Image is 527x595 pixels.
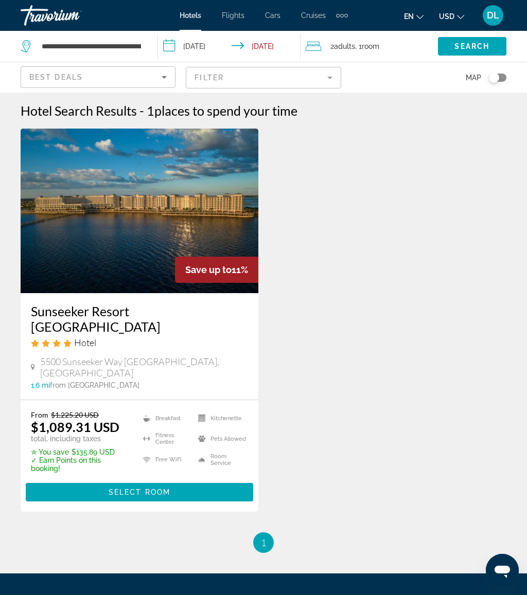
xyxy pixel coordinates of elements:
span: From [31,410,48,419]
li: Fitness Center [138,431,193,446]
iframe: Botón para iniciar la ventana de mensajería [486,554,519,587]
div: 11% [175,257,258,283]
button: Extra navigation items [336,7,348,24]
li: Free WiFi [138,452,193,467]
span: 1.6 mi [31,381,50,389]
p: $135.89 USD [31,448,130,456]
li: Kitchenette [193,410,248,426]
button: Change currency [439,9,464,24]
a: Cruises [301,11,326,20]
span: Map [466,70,481,85]
button: User Menu [480,5,506,26]
span: Save up to [185,264,232,275]
nav: Pagination [21,532,506,553]
p: total, including taxes [31,435,130,443]
button: Select Room [26,483,253,501]
h1: Hotel Search Results [21,103,137,118]
span: Hotel [74,337,96,348]
li: Pets Allowed [193,431,248,446]
li: Room Service [193,452,248,467]
span: Room [362,42,379,50]
span: USD [439,12,454,21]
div: 4 star Hotel [31,337,248,348]
span: , 1 [355,39,379,53]
button: Check-in date: Feb 13, 2026 Check-out date: Feb 16, 2026 [158,31,301,62]
mat-select: Sort by [29,71,167,83]
a: Hotels [180,11,201,20]
button: Filter [186,66,341,89]
p: ✓ Earn Points on this booking! [31,456,130,473]
span: 1 [261,537,266,548]
a: Sunseeker Resort [GEOGRAPHIC_DATA] [31,303,248,334]
span: - [139,103,144,118]
span: Best Deals [29,73,83,81]
button: Search [438,37,506,56]
span: Search [454,42,489,50]
span: en [404,12,414,21]
a: Travorium [21,2,124,29]
button: Travelers: 2 adults, 0 children [301,31,438,62]
a: Cars [265,11,280,20]
span: Adults [334,42,355,50]
span: places to spend your time [154,103,297,118]
span: DL [487,10,499,21]
button: Change language [404,9,424,24]
a: Flights [222,11,244,20]
ins: $1,089.31 USD [31,419,119,435]
del: $1,225.20 USD [51,410,99,419]
a: Select Room [26,485,253,496]
button: Toggle map [481,73,506,82]
span: Select Room [109,488,170,496]
li: Breakfast [138,410,193,426]
span: from [GEOGRAPHIC_DATA] [50,381,139,389]
h2: 1 [147,103,297,118]
span: ✮ You save [31,448,69,456]
img: Hotel image [21,129,258,293]
span: 5500 Sunseeker Way [GEOGRAPHIC_DATA], [GEOGRAPHIC_DATA] [40,356,248,378]
span: 2 [330,39,355,53]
